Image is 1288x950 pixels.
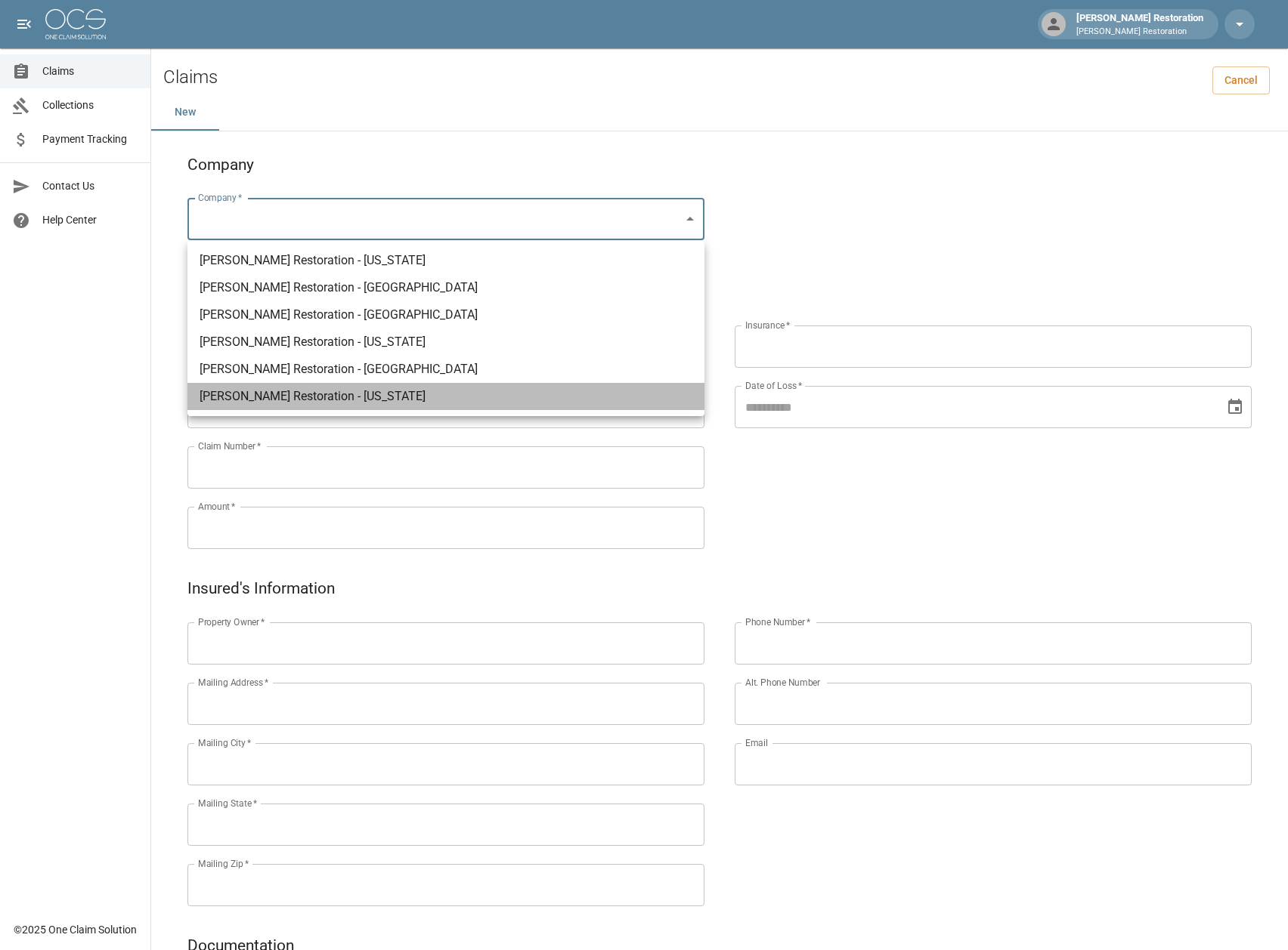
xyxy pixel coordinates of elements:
[187,328,704,356] li: [PERSON_NAME] Restoration - [US_STATE]
[187,383,704,410] li: [PERSON_NAME] Restoration - [US_STATE]
[187,356,704,383] li: [PERSON_NAME] Restoration - [GEOGRAPHIC_DATA]
[187,301,704,328] li: [PERSON_NAME] Restoration - [GEOGRAPHIC_DATA]
[187,274,704,301] li: [PERSON_NAME] Restoration - [GEOGRAPHIC_DATA]
[187,247,704,274] li: [PERSON_NAME] Restoration - [US_STATE]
